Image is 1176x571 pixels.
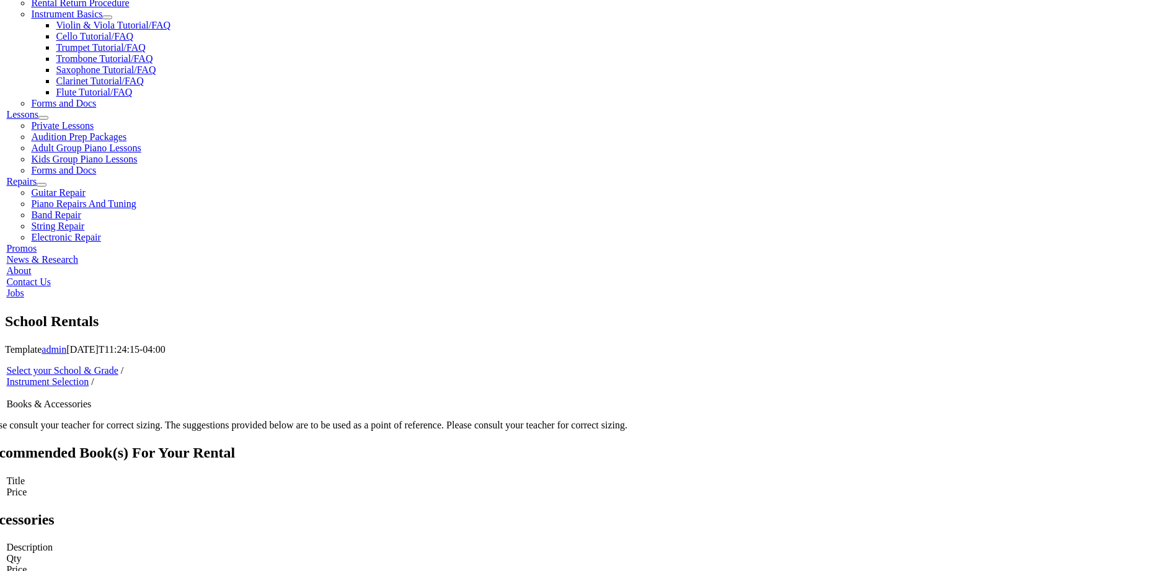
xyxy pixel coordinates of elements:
span: / [121,365,123,376]
li: Price [6,487,736,498]
a: admin [42,344,66,355]
a: Trombone Tutorial/FAQ [56,53,153,64]
button: Open submenu of Instrument Basics [102,15,112,19]
span: Template [5,344,42,355]
a: Guitar Repair [31,187,86,198]
a: Repairs [6,176,37,187]
a: Kids Group Piano Lessons [31,154,137,164]
a: News & Research [6,254,78,265]
span: / [91,376,94,387]
h1: School Rentals [5,311,1171,332]
a: Forms and Docs [31,98,96,108]
a: Cello Tutorial/FAQ [56,31,133,42]
a: Band Repair [31,210,81,220]
a: Select your School & Grade [6,365,118,376]
li: Books & Accessories [6,399,736,410]
a: Instrument Selection [6,376,89,387]
a: Flute Tutorial/FAQ [56,87,132,97]
a: String Repair [31,221,84,231]
span: [DATE]T11:24:15-04:00 [66,344,165,355]
li: Qty [6,553,736,564]
a: Jobs [6,288,24,298]
a: Clarinet Tutorial/FAQ [56,76,144,86]
li: Description [6,542,736,553]
a: Violin & Viola Tutorial/FAQ [56,20,170,30]
a: Piano Repairs And Tuning [31,198,136,209]
a: Audition Prep Packages [31,131,126,142]
a: Forms and Docs [31,165,96,175]
a: Adult Group Piano Lessons [31,143,141,153]
a: Saxophone Tutorial/FAQ [56,64,156,75]
a: Trumpet Tutorial/FAQ [56,42,145,53]
button: Open submenu of Lessons [38,116,48,120]
section: Page Title Bar [5,311,1171,332]
a: About [6,265,31,276]
a: Lessons [6,109,38,120]
li: Title [6,476,736,487]
a: Instrument Basics [31,9,102,19]
button: Open submenu of Repairs [37,183,46,187]
a: Promos [6,243,37,254]
a: Private Lessons [31,120,94,131]
a: Contact Us [6,277,51,287]
a: Electronic Repair [31,232,100,242]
